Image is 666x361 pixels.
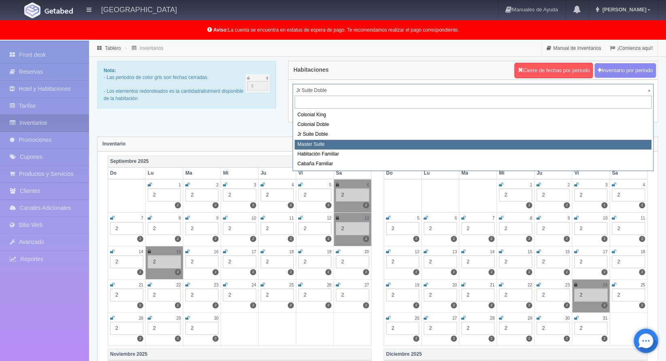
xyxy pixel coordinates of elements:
div: Jr Suite Doble [295,130,651,139]
div: Cabaña Familiar [295,159,651,169]
div: Colonial King [295,110,651,120]
div: Colonial Doble [295,120,651,130]
div: Master Suite [295,140,651,150]
div: Habitación Familiar [295,150,651,159]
